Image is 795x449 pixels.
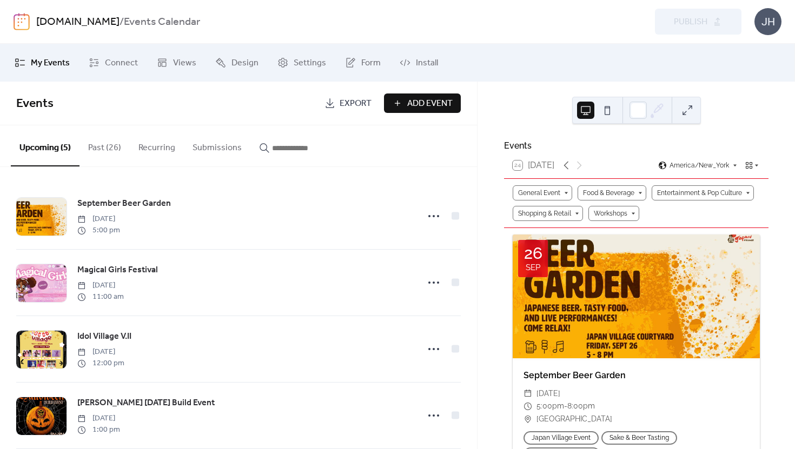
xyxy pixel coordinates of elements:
[16,92,54,116] span: Events
[77,424,120,435] span: 1:00 pm
[536,400,564,413] span: 5:00pm
[77,280,124,291] span: [DATE]
[207,48,267,77] a: Design
[337,48,389,77] a: Form
[524,387,532,400] div: ​
[316,93,380,113] a: Export
[670,162,729,169] span: America/New_York
[77,225,120,236] span: 5:00 pm
[524,245,542,262] div: 26
[11,125,79,166] button: Upcoming (5)
[384,93,461,113] button: Add Event
[77,358,124,369] span: 12:00 pm
[524,400,532,413] div: ​
[79,125,130,165] button: Past (26)
[269,48,334,77] a: Settings
[173,57,196,70] span: Views
[77,197,171,210] span: September Beer Garden
[31,57,70,70] span: My Events
[536,387,560,400] span: [DATE]
[77,330,131,343] span: Idol Village V.II
[407,97,453,110] span: Add Event
[294,57,326,70] span: Settings
[105,57,138,70] span: Connect
[149,48,204,77] a: Views
[14,13,30,30] img: logo
[77,413,120,424] span: [DATE]
[416,57,438,70] span: Install
[231,57,259,70] span: Design
[77,330,131,344] a: Idol Village V.II
[77,396,215,410] a: [PERSON_NAME] [DATE] Build Event
[77,263,158,277] a: Magical Girls Festival
[120,12,124,32] b: /
[77,346,124,358] span: [DATE]
[184,125,250,165] button: Submissions
[513,369,760,382] div: September Beer Garden
[754,8,781,35] div: JH
[77,213,120,225] span: [DATE]
[340,97,372,110] span: Export
[77,264,158,277] span: Magical Girls Festival
[130,125,184,165] button: Recurring
[81,48,146,77] a: Connect
[524,413,532,426] div: ​
[392,48,446,77] a: Install
[361,57,381,70] span: Form
[526,264,540,272] div: Sep
[536,413,612,426] span: [GEOGRAPHIC_DATA]
[567,400,595,413] span: 8:00pm
[504,139,769,152] div: Events
[36,12,120,32] a: [DOMAIN_NAME]
[6,48,78,77] a: My Events
[124,12,200,32] b: Events Calendar
[77,291,124,303] span: 11:00 am
[77,197,171,211] a: September Beer Garden
[564,400,567,413] span: -
[77,397,215,410] span: [PERSON_NAME] [DATE] Build Event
